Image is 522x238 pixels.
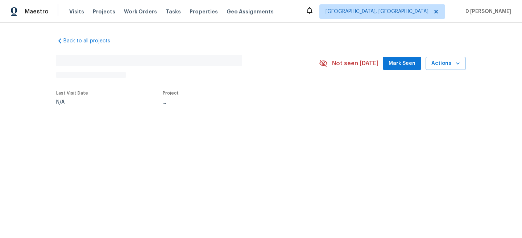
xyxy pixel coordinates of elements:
span: Last Visit Date [56,91,88,95]
span: Mark Seen [389,59,415,68]
span: Visits [69,8,84,15]
button: Mark Seen [383,57,421,70]
span: Geo Assignments [227,8,274,15]
div: N/A [56,100,88,105]
div: ... [163,100,302,105]
span: Work Orders [124,8,157,15]
span: Tasks [166,9,181,14]
button: Actions [426,57,466,70]
span: Properties [190,8,218,15]
span: Projects [93,8,115,15]
span: Not seen [DATE] [332,60,378,67]
span: [GEOGRAPHIC_DATA], [GEOGRAPHIC_DATA] [326,8,428,15]
a: Back to all projects [56,37,126,45]
span: Actions [431,59,460,68]
span: Maestro [25,8,49,15]
span: D [PERSON_NAME] [463,8,511,15]
span: Project [163,91,179,95]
